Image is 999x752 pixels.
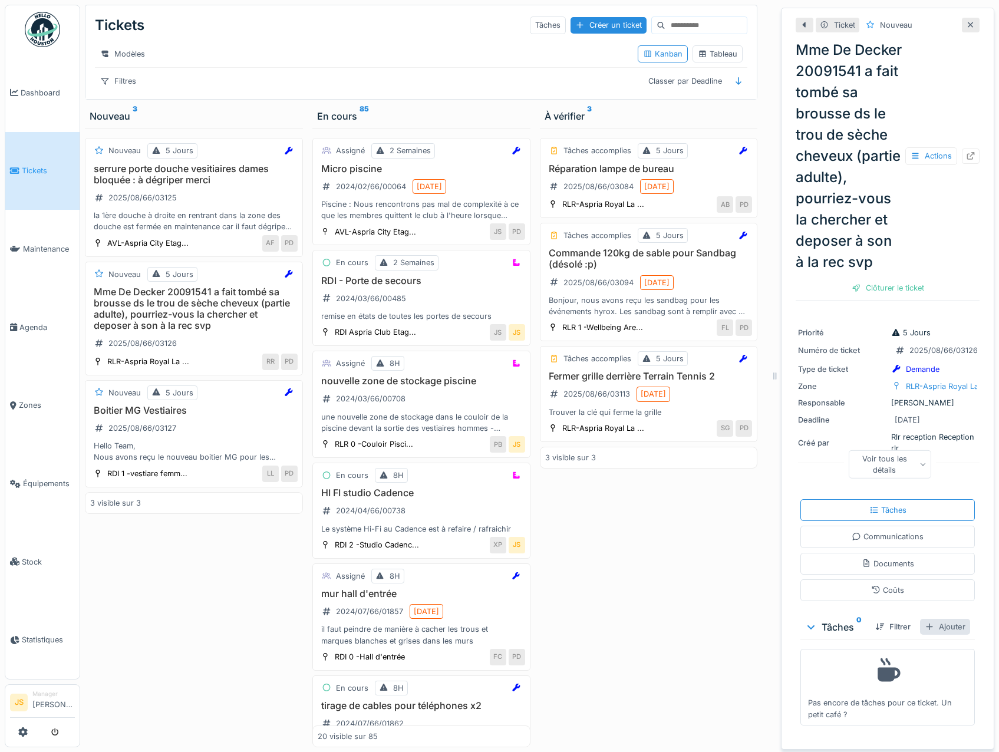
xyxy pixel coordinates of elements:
div: Pas encore de tâches pour ce ticket. Un petit café ? [808,654,967,720]
div: 2025/08/66/03094 [563,277,634,288]
div: JS [490,324,506,341]
div: PD [736,420,752,437]
div: RDI Aspria Club Etag... [335,326,416,338]
div: Créé par [798,437,886,448]
li: JS [10,694,28,711]
div: [DATE] [644,277,670,288]
span: Statistiques [22,634,75,645]
sup: 85 [360,109,369,123]
div: LL [262,466,279,482]
div: Tâches accomplies [563,353,631,364]
div: RDI 1 -vestiare femm... [107,468,187,479]
div: PD [281,235,298,252]
div: 2024/04/66/00738 [336,505,405,516]
div: Nouveau [108,269,141,280]
div: En cours [317,109,526,123]
li: [PERSON_NAME] [32,690,75,715]
div: [DATE] [895,414,920,426]
div: Mme De Decker 20091541 a fait tombé sa brousse ds le trou de sèche cheveux (partie adulte), pourr... [796,39,980,273]
a: Stock [5,523,80,601]
div: [DATE] [414,606,439,617]
div: En cours [336,257,368,268]
h3: RDI - Porte de secours [318,275,525,286]
h3: nouvelle zone de stockage piscine [318,375,525,387]
div: Assigné [336,358,365,369]
div: Tâches [805,620,866,634]
div: RLR 0 -Couloir Pisci... [335,438,413,450]
div: Filtrer [871,619,915,635]
div: 2025/08/66/03126 [909,345,978,356]
div: [PERSON_NAME] [798,397,977,408]
div: Trouver la clé qui ferme la grille [545,407,753,418]
a: Zones [5,367,80,445]
div: Assigné [336,145,365,156]
div: RLR-Aspria Royal La ... [562,199,644,210]
div: 2024/03/66/00485 [336,293,406,304]
sup: 3 [133,109,137,123]
div: Assigné [336,570,365,582]
div: Créer un ticket [571,17,647,33]
div: Nouveau [108,145,141,156]
span: Maintenance [23,243,75,255]
div: Le système Hi-Fi au Cadence est à refaire / rafraichir [318,523,525,535]
div: Type de ticket [798,364,886,375]
a: Dashboard [5,54,80,132]
div: RDI 0 -Hall d'entrée [335,651,405,662]
div: Responsable [798,397,886,408]
span: Dashboard [21,87,75,98]
div: Modèles [95,45,150,62]
div: Nouveau [108,387,141,398]
div: il faut peindre de manière à cacher les trous et marques blanches et grises dans les murs [318,624,525,646]
div: Manager [32,690,75,698]
div: PB [490,436,506,453]
div: Filtres [95,72,141,90]
div: Communications [852,531,924,542]
div: 8H [393,682,404,694]
div: Zone [798,381,886,392]
a: JS Manager[PERSON_NAME] [10,690,75,718]
h3: Micro piscine [318,163,525,174]
div: PD [281,466,298,482]
div: 3 visible sur 3 [90,497,141,509]
div: 2024/02/66/00064 [336,181,406,192]
div: Clôturer le ticket [847,280,929,296]
div: FL [717,319,733,336]
div: 2 Semaines [393,257,434,268]
div: Coûts [871,585,904,596]
div: JS [509,537,525,553]
h3: tirage de cables pour téléphones x2 [318,700,525,711]
div: Documents [862,558,914,569]
div: Priorité [798,327,886,338]
div: remise en états de toutes les portes de secours [318,311,525,322]
div: [DATE] [641,388,666,400]
div: 5 Jours [656,353,684,364]
div: Deadline [798,414,886,426]
div: une nouvelle zone de stockage dans le couloir de la piscine devant la sortie des vestiaires homme... [318,411,525,434]
div: 8H [390,358,400,369]
div: la 1ère douche à droite en rentrant dans la zone des douche est fermée en maintenance car il faut... [90,210,298,232]
div: PD [281,354,298,370]
a: Équipements [5,444,80,523]
div: Tâches [530,17,566,34]
a: Tickets [5,132,80,210]
div: 5 Jours [656,230,684,241]
div: 2025/08/66/03125 [108,192,177,203]
div: Numéro de ticket [798,345,886,356]
div: 5 Jours [891,327,931,338]
h3: serrure porte douche vesitiaires dames bloquée : à dégriper merci [90,163,298,186]
div: 8H [390,570,400,582]
div: JS [509,324,525,341]
div: RLR-Aspria Royal La ... [107,356,189,367]
h3: Réparation lampe de bureau [545,163,753,174]
div: En cours [336,470,368,481]
div: Piscine : Nous rencontrons pas mal de complexité à ce que les membres quittent le club à l'heure ... [318,199,525,221]
div: 2025/08/66/03127 [108,423,176,434]
div: 5 Jours [656,145,684,156]
div: AVL-Aspria City Etag... [335,226,416,238]
div: Rlr reception Reception rlr [798,431,977,454]
sup: 0 [856,620,862,634]
h3: Fermer grille derrière Terrain Tennis 2 [545,371,753,382]
div: Demande [906,364,939,375]
div: Voir tous les détails [849,450,931,479]
div: Nouveau [90,109,298,123]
